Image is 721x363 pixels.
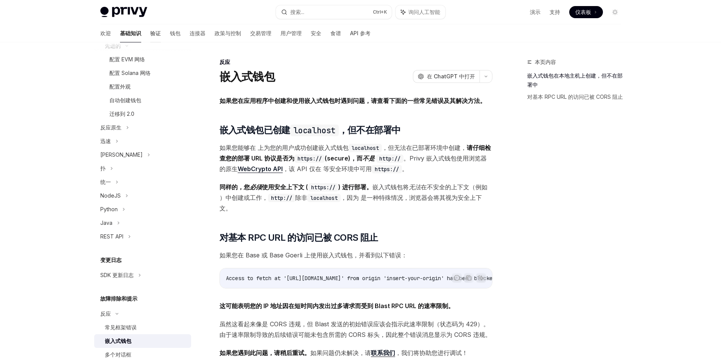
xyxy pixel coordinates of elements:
a: 安全 [311,24,321,42]
a: 联系我们 [371,349,395,357]
img: 灯光标志 [100,7,147,17]
font: Python [100,206,118,212]
font: 如果问题仍未解决，请 [310,349,371,357]
a: 演示 [530,8,540,16]
a: 欢迎 [100,24,111,42]
a: API 参考 [350,24,371,42]
font: 仪表板 [575,9,591,15]
button: 询问人工智能 [476,273,486,283]
button: 询问人工智能 [396,5,445,19]
font: 扑 [100,165,106,171]
font: 故障排除和提示 [100,295,137,302]
font: ，但不在部署中 [339,125,401,136]
font: 迅速 [100,138,111,144]
font: 如果您遇到此问题，请稍后重试。 [220,349,310,357]
code: localhost [349,144,382,152]
font: 如果您能够在 上为您的用户成功创建嵌入式钱包 [220,144,349,151]
font: REST API [100,233,123,240]
span: Access to fetch at '[URL][DOMAIN_NAME]' from origin 'insert-your-origin' has been blocked by CORS... [226,275,550,282]
font: 搜索... [290,9,304,15]
font: 无法 [409,183,421,191]
font: 对基本 RPC URL 的访问已被 CORS 阻止 [527,93,623,100]
code: http:// [376,154,403,163]
font: 同样的，您 [220,183,250,191]
font: 欢迎 [100,30,111,36]
a: 支持 [550,8,560,16]
a: WebCrypto API [238,165,283,173]
font: 询问人工智能 [408,9,440,15]
button: 搜索...Ctrl+K [276,5,392,19]
font: 如果您在应用程序中创建和使用嵌入式钱包时遇到问题，请查看下面的一些常见错误及其解决方法。 [220,97,486,104]
font: 反应 [100,310,111,317]
font: ，我们将协助您进行调试！ [395,349,468,357]
font: 常见框架错误 [105,324,137,330]
font: 嵌入式钱包在本地主机上创建，但不在部署中 [527,72,623,88]
font: 连接器 [190,30,206,36]
font: 交易管理 [250,30,271,36]
font: NodeJS [100,192,121,199]
a: 基础知识 [120,24,141,42]
a: 钱包 [170,24,181,42]
code: http:// [268,194,295,202]
font: 安全 [311,30,321,36]
font: 配置 EVM 网络 [109,56,145,62]
font: 钱包 [170,30,181,36]
a: 政策与控制 [215,24,241,42]
font: ) 进行部署。 [338,183,372,191]
font: 虽然这看起来像是 CORS 违规，但 Blast 发送的初始错误应该会指示此速率限制（状态码为 429）。由于速率限制导致的后续错误可能未包含所需的 CORS 标头，因此整个错误消息显示为 CO... [220,320,491,338]
font: 反应 [220,59,230,65]
font: 统一 [100,179,111,185]
font: 如果您在 Base 或 Base Goerli 上使用嵌入式钱包，并看到以下错误： [220,251,407,259]
a: 嵌入式钱包 [94,334,191,348]
font: 迁移到 2.0 [109,111,134,117]
font: +K [381,9,387,15]
font: 。 [402,165,408,173]
font: 这可能表明您的 IP 地址因在短时间内发出过多请求而受到 Blast RPC URL 的速率限制。 [220,302,454,310]
font: 不是 [363,154,375,162]
font: 变更日志 [100,257,121,263]
font: 除非 [295,194,307,201]
font: 支持 [550,9,560,15]
button: 报告错误代码 [452,273,462,283]
font: 用户管理 [280,30,302,36]
font: [PERSON_NAME] [100,151,143,158]
font: 食谱 [330,30,341,36]
font: 对基本 RPC URL 的访问已被 CORS 阻止 [220,232,378,243]
font: 演示 [530,9,540,15]
font: ，该 API 仅在 等安全环境中可用 [283,165,372,173]
font: API 参考 [350,30,371,36]
a: 配置 Solana 网络 [94,66,191,80]
a: 对基本 RPC URL 的访问已被 CORS 阻止 [527,91,627,103]
font: ，因为 是一种特殊情况，浏览器会将其视为安全上下文。 [220,194,482,212]
font: 请仔细检查您的部署 URL 协议是否为 [220,144,491,162]
code: https:// [372,165,402,173]
font: 嵌入式钱包 [105,338,131,344]
font: 多个对话框 [105,351,131,358]
font: 配置 Solana 网络 [109,70,151,76]
font: Java [100,220,112,226]
a: 配置 EVM 网络 [94,53,191,66]
a: 用户管理 [280,24,302,42]
font: SDK 更新日志 [100,272,134,278]
button: 切换暗模式 [609,6,621,18]
a: 连接器 [190,24,206,42]
font: 嵌入式钱包将 [372,183,409,191]
code: https:// [294,154,325,163]
a: 迁移到 2.0 [94,107,191,121]
code: localhost [307,194,341,202]
a: 常见框架错误 [94,321,191,334]
code: https:// [308,183,338,192]
font: Ctrl [373,9,381,15]
font: 使用安全上下文 ( [262,183,308,191]
button: 在 ChatGPT 中打开 [413,70,480,83]
a: 自动创建钱包 [94,93,191,107]
font: 政策与控制 [215,30,241,36]
a: 验证 [150,24,161,42]
font: 自动创建钱包 [109,97,141,103]
button: 复制代码块中的内容 [464,273,474,283]
font: 嵌入式钱包 [220,70,275,83]
font: 基础知识 [120,30,141,36]
a: 交易管理 [250,24,271,42]
font: ，但无法在已部署环境中创建， [382,144,467,151]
